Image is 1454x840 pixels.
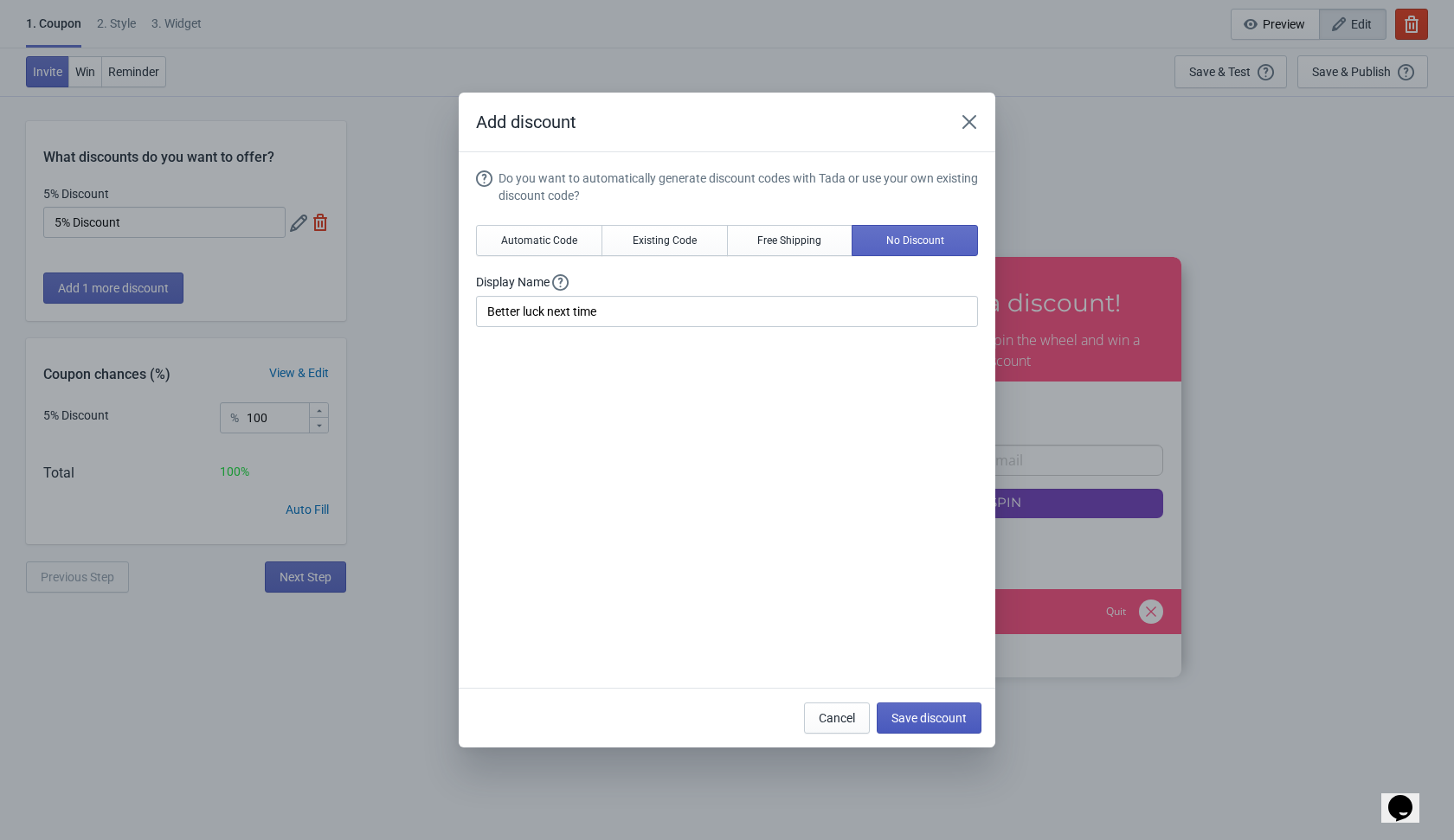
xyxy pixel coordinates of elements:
[852,225,978,256] button: No Discount
[757,234,821,247] span: Free Shipping
[602,225,728,256] button: Existing Code
[886,234,944,247] span: No Discount
[476,273,978,292] label: Display Name
[476,110,936,134] h2: Add discount
[954,106,985,138] button: Close
[499,170,978,204] div: Do you want to automatically generate discount codes with Tada or use your own existing discount ...
[727,225,853,256] button: Free Shipping
[804,702,870,734] button: Cancel
[501,234,577,247] span: Automatic Code
[877,702,981,734] button: Save discount
[819,711,855,725] span: Cancel
[891,711,967,725] span: Save discount
[1381,771,1437,823] iframe: chat widget
[476,225,602,256] button: Automatic Code
[633,234,697,247] span: Existing Code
